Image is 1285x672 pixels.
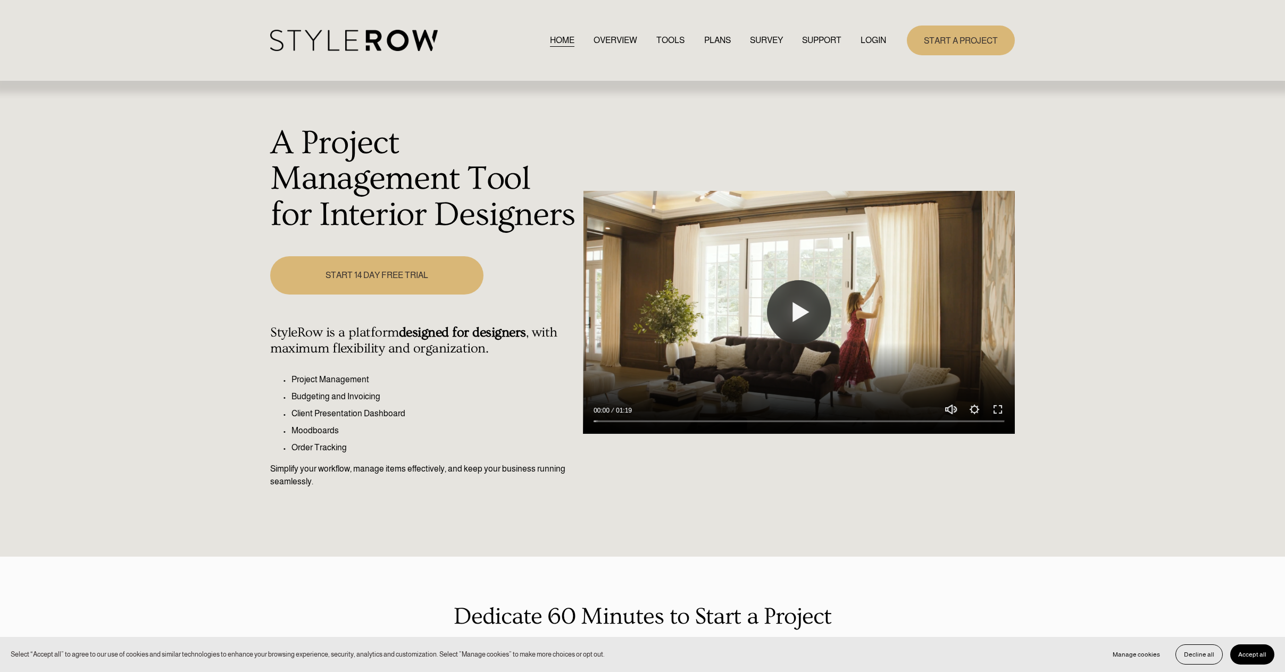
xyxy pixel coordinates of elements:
[612,405,635,416] div: Duration
[270,125,577,233] h1: A Project Management Tool for Interior Designers
[270,325,577,357] h4: StyleRow is a platform , with maximum flexibility and organization.
[291,424,577,437] p: Moodboards
[270,599,1015,634] p: Dedicate 60 Minutes to Start a Project
[270,463,577,488] p: Simplify your workflow, manage items effectively, and keep your business running seamlessly.
[270,30,438,52] img: StyleRow
[750,33,783,47] a: SURVEY
[291,390,577,403] p: Budgeting and Invoicing
[1230,644,1274,665] button: Accept all
[11,649,605,659] p: Select “Accept all” to agree to our use of cookies and similar technologies to enhance your brows...
[1175,644,1223,665] button: Decline all
[291,441,577,454] p: Order Tracking
[399,325,526,340] strong: designed for designers
[550,33,574,47] a: HOME
[907,26,1015,55] a: START A PROJECT
[594,405,612,416] div: Current time
[1113,651,1160,658] span: Manage cookies
[1184,651,1214,658] span: Decline all
[802,33,841,47] a: folder dropdown
[861,33,886,47] a: LOGIN
[802,34,841,47] span: SUPPORT
[1238,651,1266,658] span: Accept all
[767,280,831,344] button: Play
[1105,644,1168,665] button: Manage cookies
[270,256,483,294] a: START 14 DAY FREE TRIAL
[291,407,577,420] p: Client Presentation Dashboard
[291,373,577,386] p: Project Management
[594,33,637,47] a: OVERVIEW
[656,33,685,47] a: TOOLS
[704,33,731,47] a: PLANS
[594,417,1004,425] input: Seek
